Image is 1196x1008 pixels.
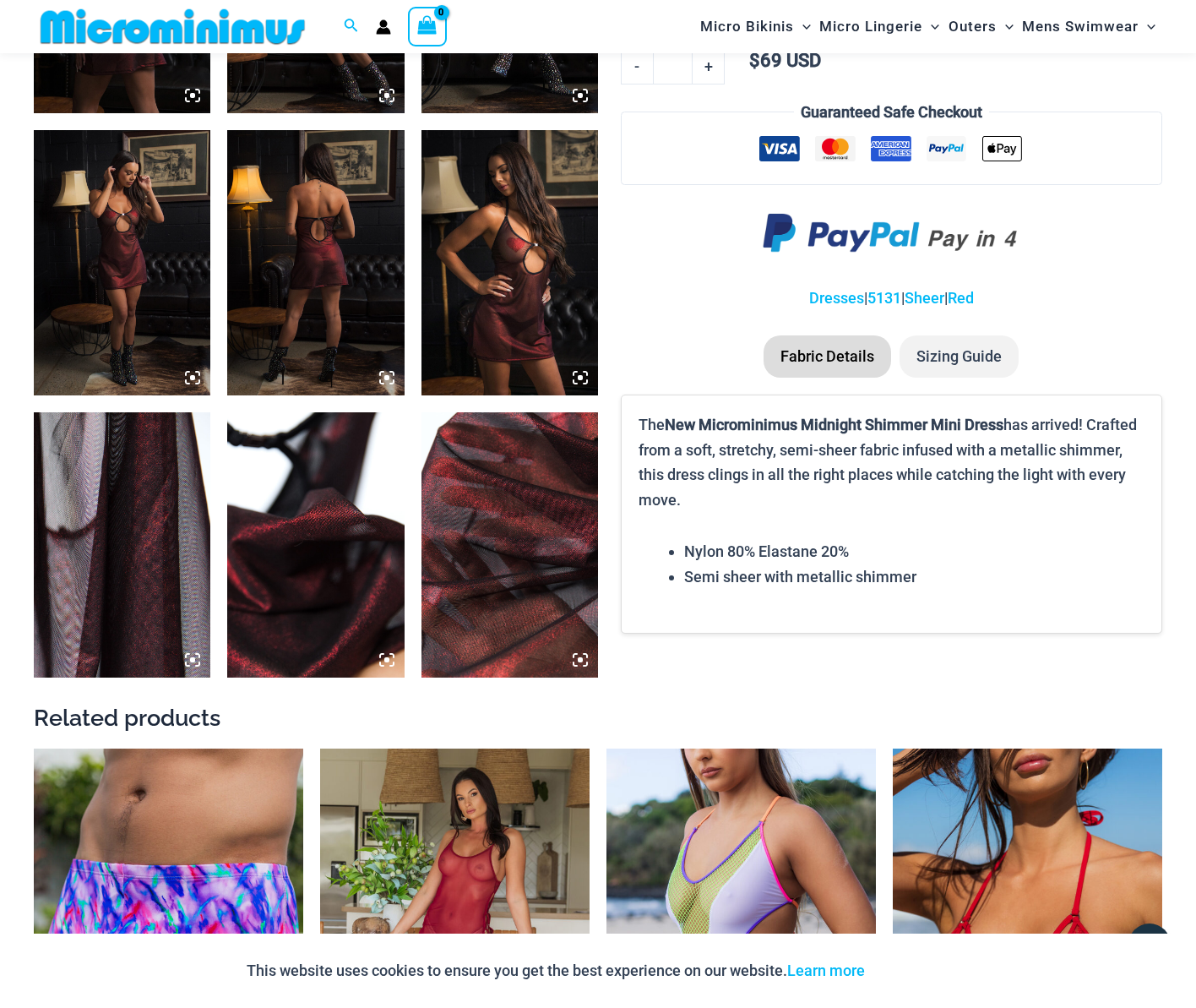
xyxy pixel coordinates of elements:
[794,5,811,48] span: Menu Toggle
[653,48,693,84] input: Product quantity
[700,5,794,48] span: Micro Bikinis
[878,951,949,991] button: Accept
[408,7,447,46] a: View Shopping Cart, empty
[819,5,922,48] span: Micro Lingerie
[867,289,901,307] a: 5131
[684,564,1144,590] li: Semi sheer with metallic shimmer
[787,962,865,979] a: Learn more
[944,5,1018,48] a: OutersMenu ToggleMenu Toggle
[34,703,1162,733] h2: Related products
[34,130,210,395] img: Midnight Shimmer Red 5131 Dress
[693,48,725,84] a: +
[1018,5,1160,48] a: Mens SwimwearMenu ToggleMenu Toggle
[948,289,974,307] a: Red
[421,412,598,678] img: Midnight Shimmer Red 5131 Dress
[794,100,989,125] legend: Guaranteed Safe Checkout
[749,50,760,71] span: $
[227,130,404,395] img: Midnight Shimmer Red 5131 Dress
[696,5,815,48] a: Micro BikinisMenu ToggleMenu Toggle
[997,5,1014,48] span: Menu Toggle
[684,539,1144,564] li: Nylon 80% Elastane 20%
[247,958,865,983] p: This website uses cookies to ensure you get the best experience on our website.
[764,335,891,378] li: Fabric Details
[905,289,944,307] a: Sheer
[34,8,312,46] img: MM SHOP LOGO FLAT
[639,412,1144,513] p: The has arrived! Crafted from a soft, stretchy, semi-sheer fabric infused with a metallic shimmer...
[665,416,1003,433] b: New Microminimus Midnight Shimmer Mini Dress
[922,5,939,48] span: Menu Toggle
[1139,5,1155,48] span: Menu Toggle
[34,412,210,678] img: Midnight Shimmer Red 5131 Dress
[421,130,598,395] img: Midnight Shimmer Red 5131 Dress
[815,5,943,48] a: Micro LingerieMenu ToggleMenu Toggle
[376,19,391,35] a: Account icon link
[227,412,404,678] img: Midnight Shimmer Red 5131 Dress
[900,335,1019,378] li: Sizing Guide
[621,286,1162,311] p: | | |
[1022,5,1139,48] span: Mens Swimwear
[693,3,1162,51] nav: Site Navigation
[749,50,821,71] bdi: 69 USD
[809,289,864,307] a: Dresses
[344,16,359,37] a: Search icon link
[949,5,997,48] span: Outers
[621,48,653,84] a: -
